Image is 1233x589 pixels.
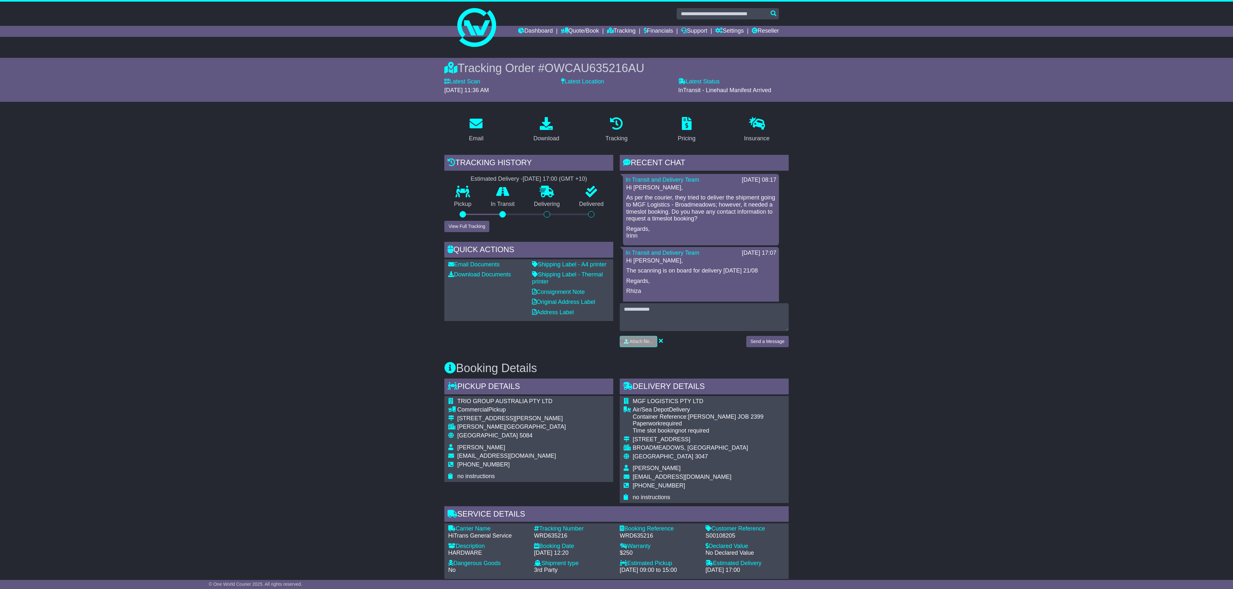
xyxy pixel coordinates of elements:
[457,432,518,439] span: [GEOGRAPHIC_DATA]
[448,271,511,278] a: Download Documents
[457,406,488,413] span: Commercial
[534,550,613,557] div: [DATE] 12:20
[519,432,532,439] span: 5084
[444,61,789,75] div: Tracking Order #
[688,413,763,420] span: [PERSON_NAME] JOB 2399
[448,532,528,540] div: HiTrans General Service
[457,415,566,422] div: [STREET_ADDRESS][PERSON_NAME]
[448,560,528,567] div: Dangerous Goods
[678,87,771,93] span: InTransit - Linehaul Manifest Arrived
[626,267,776,274] p: The scanning is on board for delivery [DATE] 21/08
[626,194,776,222] p: As per the courier, they tried to deliver the shipment going to MGF Logistics - Broadmeadows; how...
[534,525,613,532] div: Tracking Number
[633,436,763,443] div: [STREET_ADDRESS]
[607,26,636,37] a: Tracking
[633,453,693,460] span: [GEOGRAPHIC_DATA]
[633,494,670,500] span: no instructions
[740,115,774,145] a: Insurance
[457,473,495,479] span: no instructions
[620,532,699,540] div: WRD635216
[457,423,566,431] div: [PERSON_NAME][GEOGRAPHIC_DATA]
[469,134,483,143] div: Email
[209,582,302,587] span: © One World Courier 2025. All rights reserved.
[742,177,776,184] div: [DATE] 08:17
[742,250,776,257] div: [DATE] 17:07
[444,506,789,524] div: Service Details
[633,427,763,434] div: Time slot booking
[444,362,789,375] h3: Booking Details
[626,226,776,240] p: Regards, Irinn
[633,413,763,421] div: Container Reference:
[534,567,558,573] span: 3rd Party
[518,26,553,37] a: Dashboard
[444,242,613,259] div: Quick Actions
[633,444,763,452] div: BROADMEADOWS, [GEOGRAPHIC_DATA]
[444,155,613,172] div: Tracking history
[444,78,480,85] label: Latest Scan
[601,115,632,145] a: Tracking
[534,560,613,567] div: Shipment type
[457,453,556,459] span: [EMAIL_ADDRESS][DOMAIN_NAME]
[444,201,481,208] p: Pickup
[620,567,699,574] div: [DATE] 09:00 to 15:00
[524,201,570,208] p: Delivering
[620,550,699,557] div: $250
[620,543,699,550] div: Warranty
[644,26,673,37] a: Financials
[529,115,563,145] a: Download
[626,278,776,285] p: Regards,
[620,379,789,396] div: Delivery Details
[561,26,599,37] a: Quote/Book
[695,453,708,460] span: 3047
[448,567,456,573] span: No
[705,560,785,567] div: Estimated Delivery
[626,257,776,264] p: Hi [PERSON_NAME],
[570,201,614,208] p: Delivered
[633,465,681,471] span: [PERSON_NAME]
[678,134,695,143] div: Pricing
[532,309,574,316] a: Address Label
[633,398,703,404] span: MGF LOGISTICS PTY LTD
[620,525,699,532] div: Booking Reference
[752,26,779,37] a: Reseller
[705,532,785,540] div: S00108205
[457,398,552,404] span: TRIO GROUP AUSTRALIA PTY LTD
[715,26,744,37] a: Settings
[457,444,505,451] span: [PERSON_NAME]
[633,406,763,413] div: Delivery
[457,406,566,413] div: Pickup
[532,289,585,295] a: Consignment Note
[673,115,700,145] a: Pricing
[444,221,489,232] button: View Full Tracking
[448,543,528,550] div: Description
[633,406,669,413] span: Air/Sea Depot
[705,567,785,574] div: [DATE] 17:00
[605,134,628,143] div: Tracking
[633,482,685,489] span: [PHONE_NUMBER]
[545,61,644,75] span: OWCAU635216AU
[532,261,606,268] a: Shipping Label - A4 printer
[561,78,604,85] label: Latest Location
[633,420,763,427] div: Paperwork
[532,271,603,285] a: Shipping Label - Thermal printer
[448,525,528,532] div: Carrier Name
[457,461,510,468] span: [PHONE_NUMBER]
[626,250,699,256] a: In Transit and Delivery Team
[705,543,785,550] div: Declared Value
[444,176,613,183] div: Estimated Delivery -
[534,543,613,550] div: Booking Date
[746,336,789,347] button: Send a Message
[444,379,613,396] div: Pickup Details
[661,420,682,427] span: required
[705,525,785,532] div: Customer Reference
[633,474,731,480] span: [EMAIL_ADDRESS][DOMAIN_NAME]
[678,78,720,85] label: Latest Status
[534,532,613,540] div: WRD635216
[681,26,707,37] a: Support
[626,177,699,183] a: In Transit and Delivery Team
[744,134,770,143] div: Insurance
[448,261,500,268] a: Email Documents
[626,184,776,191] p: Hi [PERSON_NAME],
[620,155,789,172] div: RECENT CHAT
[481,201,525,208] p: In Transit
